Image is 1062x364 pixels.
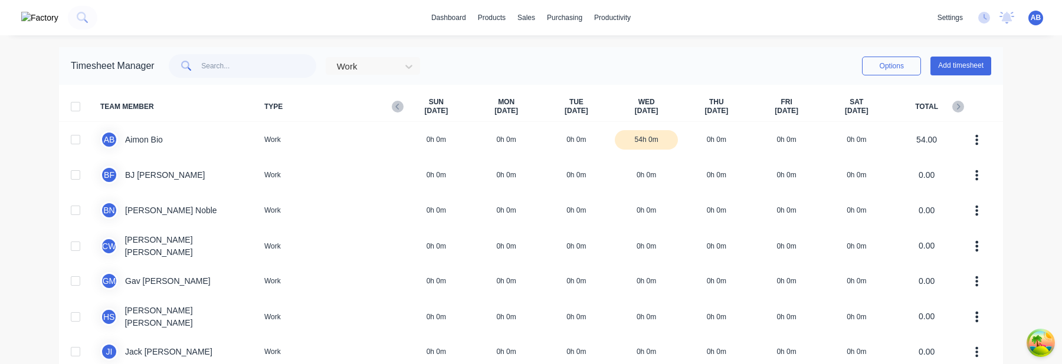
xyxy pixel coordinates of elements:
span: [DATE] [845,107,868,116]
a: dashboard [425,9,472,27]
span: MON [498,98,514,107]
div: products [472,9,512,27]
button: Options [862,57,921,75]
span: [DATE] [775,107,798,116]
span: WED [638,98,655,107]
div: sales [512,9,541,27]
div: productivity [588,9,637,27]
span: TEAM MEMBER [100,98,260,116]
img: Factory [21,12,58,24]
span: TUE [569,98,584,107]
span: [DATE] [424,107,448,116]
input: Search... [201,54,316,78]
button: Add timesheet [930,57,991,75]
span: [DATE] [565,107,588,116]
span: [DATE] [494,107,518,116]
span: FRI [781,98,792,107]
div: Timesheet Manager [71,59,155,73]
span: TYPE [260,98,401,116]
span: SUN [429,98,444,107]
span: TOTAL [891,98,962,116]
span: THU [709,98,724,107]
span: AB [1031,12,1041,23]
span: SAT [850,98,863,107]
button: Open Tanstack query devtools [1029,331,1053,355]
div: settings [932,9,969,27]
div: purchasing [541,9,588,27]
span: [DATE] [704,107,728,116]
span: [DATE] [635,107,658,116]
